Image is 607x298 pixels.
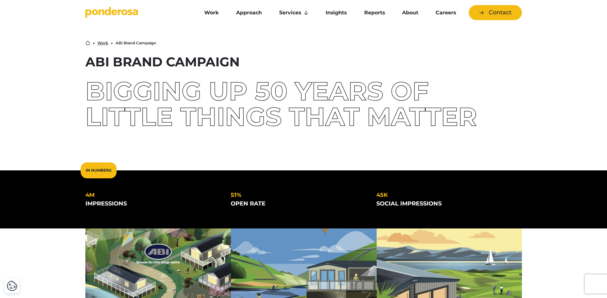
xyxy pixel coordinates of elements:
[318,6,354,19] a: Insights
[197,6,226,19] a: Work
[93,41,95,45] li: ▶︎
[428,6,463,19] a: Careers
[85,78,522,130] div: Bigging up 50 years of little things that matter
[85,199,221,208] div: impressions
[229,6,269,19] a: Approach
[111,41,113,45] li: ▶︎
[85,6,187,19] a: Go to homepage
[98,41,108,45] a: Work
[231,191,366,199] div: 51%
[7,280,18,291] img: Revisit consent button
[395,6,426,19] a: About
[376,199,512,208] div: social impressions
[357,6,392,19] a: Reports
[272,6,316,19] a: Services
[469,5,522,20] a: Contact
[85,41,90,45] a: Home
[7,280,18,291] button: Cookie Settings
[116,41,156,45] li: ABI Brand Campaign
[231,199,366,208] div: open rate
[376,191,512,199] div: 45k
[85,56,522,68] h1: ABI Brand Campaign
[85,191,221,199] div: 4m
[81,162,117,178] div: In Numbers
